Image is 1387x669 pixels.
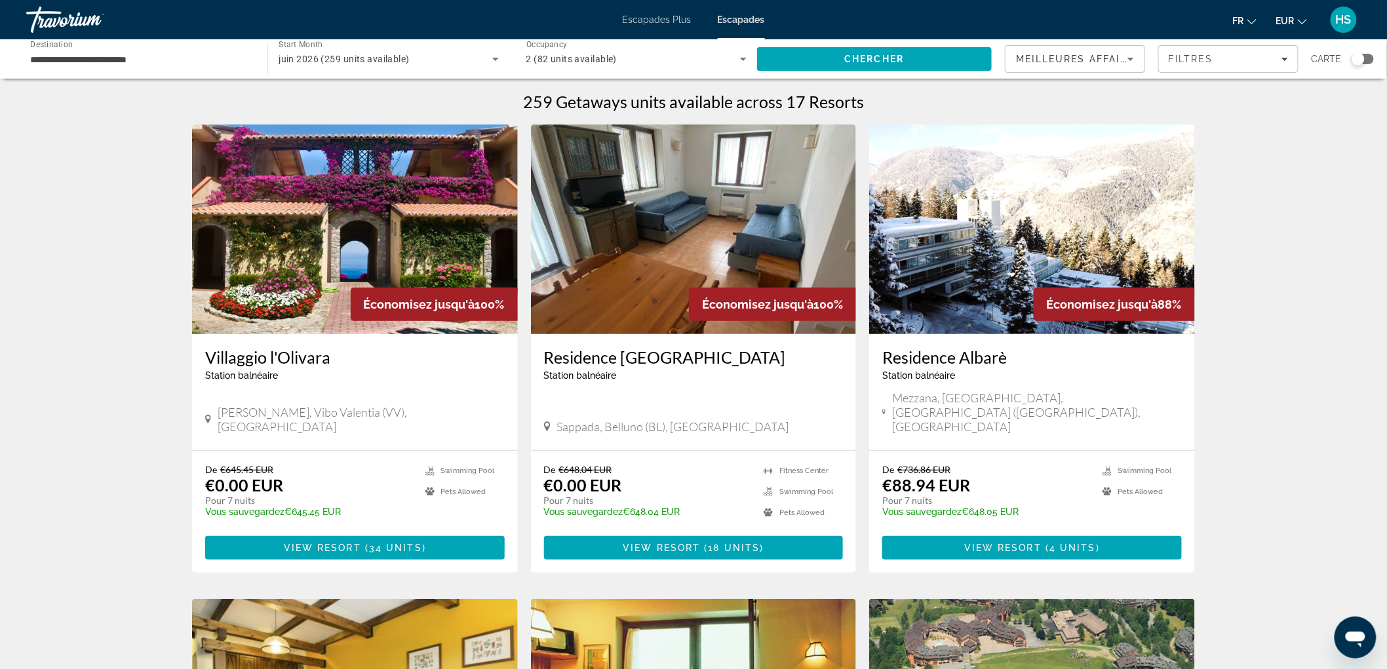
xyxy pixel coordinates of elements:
[523,92,864,111] h1: 259 Getaways units available across 17 Resorts
[779,467,829,475] span: Fitness Center
[1276,16,1295,26] font: EUR
[897,464,950,475] span: €736.86 EUR
[1016,54,1142,64] span: Meilleures affaires
[1042,543,1100,553] span: ( )
[526,54,617,64] span: 2 (82 units available)
[531,124,857,334] img: Residence Borgo al Sole
[205,507,284,517] span: Vous sauvegardez
[964,543,1042,553] span: View Resort
[623,543,700,553] span: View Resort
[361,543,426,553] span: ( )
[1312,50,1342,68] span: Carte
[1276,11,1307,30] button: Changer de devise
[1336,12,1352,26] font: HS
[218,405,504,434] span: [PERSON_NAME], Vibo Valentia (VV), [GEOGRAPHIC_DATA]
[544,495,751,507] p: Pour 7 nuits
[702,297,813,311] span: Économisez jusqu'à
[544,464,556,475] span: De
[30,40,73,49] span: Destination
[882,507,962,517] span: Vous sauvegardez
[1034,288,1195,321] div: 88%
[220,464,273,475] span: €645.45 EUR
[1118,487,1163,496] span: Pets Allowed
[882,370,955,381] span: Station balnéaire
[284,543,361,553] span: View Resort
[1049,543,1096,553] span: 4 units
[1233,11,1257,30] button: Changer de langue
[757,47,992,71] button: Search
[882,464,894,475] span: De
[544,475,622,495] p: €0.00 EUR
[1016,51,1134,67] mat-select: Sort by
[882,495,1089,507] p: Pour 7 nuits
[526,41,568,50] span: Occupancy
[369,543,422,553] span: 34 units
[441,487,486,496] span: Pets Allowed
[205,475,283,495] p: €0.00 EUR
[882,347,1182,367] a: Residence Albarè
[869,124,1195,334] img: Residence Albarè
[623,14,692,25] a: Escapades Plus
[205,495,412,507] p: Pour 7 nuits
[844,54,904,64] span: Chercher
[205,347,505,367] a: Villaggio l'Olivara
[205,464,217,475] span: De
[700,543,764,553] span: ( )
[441,467,495,475] span: Swimming Pool
[718,14,765,25] a: Escapades
[205,536,505,560] button: View Resort(34 units)
[1118,467,1172,475] span: Swimming Pool
[351,288,518,321] div: 100%
[1233,16,1244,26] font: fr
[192,124,518,334] img: Villaggio l'Olivara
[205,370,278,381] span: Station balnéaire
[689,288,856,321] div: 100%
[882,507,1089,517] p: €648.05 EUR
[279,54,410,64] span: juin 2026 (259 units available)
[544,507,623,517] span: Vous sauvegardez
[1169,54,1213,64] span: Filtres
[30,52,250,67] input: Select destination
[1335,617,1377,659] iframe: Bouton de lancement de la fenêtre de messagerie
[882,536,1182,560] button: View Resort(4 units)
[205,507,412,517] p: €645.45 EUR
[544,507,751,517] p: €648.04 EUR
[559,464,612,475] span: €648.04 EUR
[1047,297,1158,311] span: Économisez jusqu'à
[557,419,789,434] span: Sappada, Belluno (BL), [GEOGRAPHIC_DATA]
[882,475,970,495] p: €88.94 EUR
[1158,45,1299,73] button: Filters
[709,543,760,553] span: 18 units
[544,370,617,381] span: Station balnéaire
[26,3,157,37] a: Travorium
[279,41,322,50] span: Start Month
[779,487,833,496] span: Swimming Pool
[893,391,1182,434] span: Mezzana, [GEOGRAPHIC_DATA], [GEOGRAPHIC_DATA] ([GEOGRAPHIC_DATA]), [GEOGRAPHIC_DATA]
[544,536,844,560] button: View Resort(18 units)
[544,347,844,367] a: Residence [GEOGRAPHIC_DATA]
[364,297,475,311] span: Économisez jusqu'à
[1327,6,1361,33] button: Menu utilisateur
[779,508,825,517] span: Pets Allowed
